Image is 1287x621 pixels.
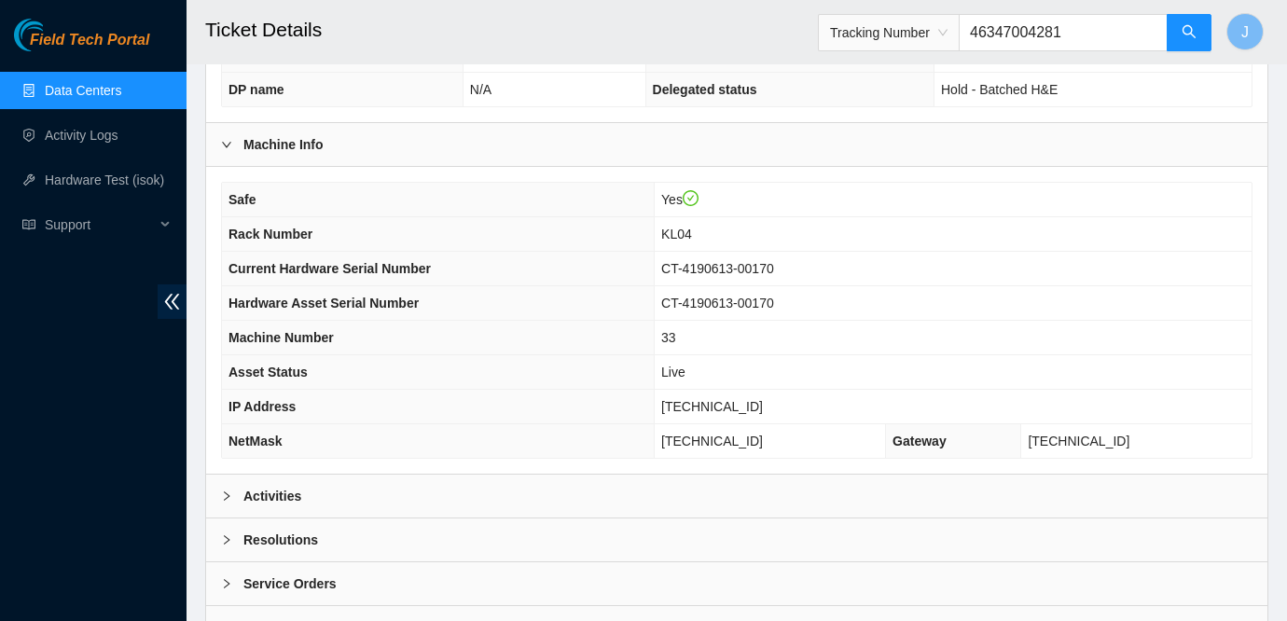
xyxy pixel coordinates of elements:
b: Activities [243,486,301,506]
button: search [1167,14,1211,51]
span: search [1182,24,1197,42]
div: Service Orders [206,562,1267,605]
a: Activity Logs [45,128,118,143]
a: Akamai TechnologiesField Tech Portal [14,34,149,58]
span: DP name [228,82,284,97]
span: Support [45,206,155,243]
span: J [1241,21,1249,44]
span: double-left [158,284,187,319]
span: Machine Number [228,330,334,345]
b: Resolutions [243,530,318,550]
span: IP Address [228,399,296,414]
span: right [221,534,232,545]
input: Enter text here... [959,14,1168,51]
button: J [1226,13,1264,50]
span: Gateway [893,434,947,448]
span: N/A [470,82,491,97]
span: right [221,139,232,150]
span: Hardware Asset Serial Number [228,296,419,310]
a: Data Centers [45,83,121,98]
span: Live [661,365,685,379]
div: Activities [206,475,1267,517]
span: CT-4190613-00170 [661,296,774,310]
span: Delegated status [653,82,757,97]
span: Current Hardware Serial Number [228,261,431,276]
span: [TECHNICAL_ID] [661,434,763,448]
div: Resolutions [206,518,1267,561]
span: [TECHNICAL_ID] [1028,434,1129,448]
span: [TECHNICAL_ID] [661,399,763,414]
span: Hold - Batched H&E [941,82,1058,97]
a: Hardware Test (isok) [45,172,164,187]
span: right [221,578,232,589]
span: check-circle [683,190,699,207]
span: 33 [661,330,676,345]
span: Rack Number [228,227,312,241]
span: Asset Status [228,365,308,379]
span: Field Tech Portal [30,32,149,49]
span: NetMask [228,434,283,448]
img: Akamai Technologies [14,19,94,51]
span: read [22,218,35,231]
div: Machine Info [206,123,1267,166]
span: Tracking Number [830,19,948,47]
span: CT-4190613-00170 [661,261,774,276]
span: Safe [228,192,256,207]
span: Yes [661,192,699,207]
span: KL04 [661,227,692,241]
b: Service Orders [243,573,337,594]
b: Machine Info [243,134,324,155]
span: right [221,490,232,502]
